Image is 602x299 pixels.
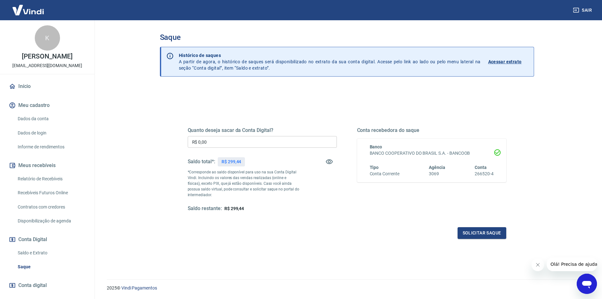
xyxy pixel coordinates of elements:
[8,98,87,112] button: Meu cadastro
[8,79,87,93] a: Início
[370,144,382,149] span: Banco
[179,52,481,59] p: Histórico de saques
[160,33,534,42] h3: Saque
[15,140,87,153] a: Informe de rendimentos
[15,186,87,199] a: Recebíveis Futuros Online
[572,4,594,16] button: Sair
[458,227,506,239] button: Solicitar saque
[357,127,506,134] h5: Conta recebedora do saque
[429,165,445,170] span: Agência
[532,259,544,271] iframe: Fechar mensagem
[475,165,487,170] span: Conta
[224,206,244,211] span: R$ 299,44
[370,171,399,177] h6: Conta Corrente
[488,52,529,71] a: Acessar extrato
[22,53,72,60] p: [PERSON_NAME]
[188,205,222,212] h5: Saldo restante:
[15,201,87,214] a: Contratos com credores
[8,233,87,246] button: Conta Digital
[18,281,47,290] span: Conta digital
[577,274,597,294] iframe: Botão para abrir a janela de mensagens
[222,159,241,165] p: R$ 299,44
[35,25,60,51] div: K
[12,62,82,69] p: [EMAIL_ADDRESS][DOMAIN_NAME]
[15,112,87,125] a: Dados da conta
[188,169,300,198] p: *Corresponde ao saldo disponível para uso na sua Conta Digital Vindi. Incluindo os valores das ve...
[15,215,87,227] a: Disponibilização de agenda
[15,172,87,185] a: Relatório de Recebíveis
[475,171,494,177] h6: 266520-4
[370,150,494,157] h6: BANCO COOPERATIVO DO BRASIL S.A. - BANCOOB
[15,246,87,259] a: Saldo e Extrato
[179,52,481,71] p: A partir de agora, o histórico de saques será disponibilizado no extrato da sua conta digital. Ac...
[121,285,157,290] a: Vindi Pagamentos
[8,159,87,172] button: Meus recebíveis
[15,127,87,140] a: Dados de login
[370,165,379,170] span: Tipo
[188,127,337,134] h5: Quanto deseja sacar da Conta Digital?
[107,285,587,291] p: 2025 ©
[488,59,522,65] p: Acessar extrato
[8,0,49,20] img: Vindi
[4,4,53,9] span: Olá! Precisa de ajuda?
[547,257,597,271] iframe: Mensagem da empresa
[188,159,215,165] h5: Saldo total*:
[429,171,445,177] h6: 3069
[8,278,87,292] a: Conta digital
[15,260,87,273] a: Saque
